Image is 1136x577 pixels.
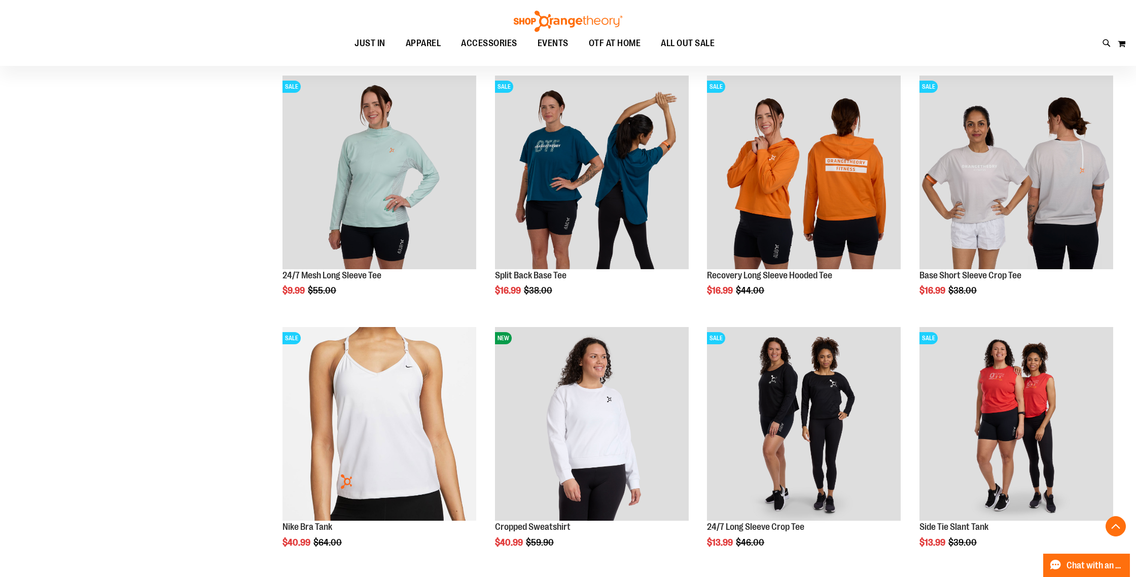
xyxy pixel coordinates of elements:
span: $44.00 [736,285,766,296]
a: Split Back Base Tee [495,270,566,280]
a: Nike Bra Tank [282,522,332,532]
div: product [277,70,481,322]
a: 24/7 Long Sleeve Crop TeeSALE [707,327,901,522]
span: $9.99 [282,285,306,296]
span: OTF AT HOME [589,32,641,55]
span: NEW [495,332,512,344]
span: Chat with an Expert [1067,561,1124,570]
span: $13.99 [919,537,947,548]
span: SALE [495,81,513,93]
span: SALE [282,81,301,93]
span: SALE [707,81,725,93]
div: product [702,322,906,573]
span: $39.00 [948,537,978,548]
span: $16.99 [495,285,522,296]
div: product [277,322,481,573]
div: product [490,322,694,573]
img: Main Image of Base Short Sleeve Crop Tee [919,76,1113,269]
img: Front facing view of plus Nike Bra Tank [282,327,476,521]
span: APPAREL [406,32,441,55]
span: SALE [919,81,938,93]
span: ALL OUT SALE [661,32,715,55]
a: Main Image of Recovery Long Sleeve Hooded TeeSALE [707,76,901,271]
span: $59.90 [526,537,555,548]
span: $38.00 [948,285,978,296]
a: 24/7 Mesh Long Sleeve Tee [282,270,381,280]
img: 24/7 Long Sleeve Crop Tee [707,327,901,521]
span: $46.00 [736,537,766,548]
a: Front facing view of plus Nike Bra TankSALE [282,327,476,522]
span: JUST IN [354,32,385,55]
button: Chat with an Expert [1043,554,1130,577]
span: $64.00 [313,537,343,548]
span: ACCESSORIES [461,32,517,55]
a: Main Image of Base Short Sleeve Crop TeeSALE [919,76,1113,271]
div: product [702,70,906,322]
div: product [490,70,694,322]
span: SALE [919,332,938,344]
a: Side Tie Slant TankSALE [919,327,1113,522]
span: $38.00 [524,285,554,296]
img: Side Tie Slant Tank [919,327,1113,521]
img: Split Back Base Tee [495,76,689,269]
span: $40.99 [495,537,524,548]
a: 24/7 Mesh Long Sleeve TeeSALE [282,76,476,271]
a: Cropped Sweatshirt [495,522,571,532]
a: Front facing view of Cropped SweatshirtNEW [495,327,689,522]
span: EVENTS [538,32,569,55]
span: $55.00 [308,285,338,296]
img: Shop Orangetheory [512,11,624,32]
img: Front facing view of Cropped Sweatshirt [495,327,689,521]
div: product [914,322,1118,573]
button: Back To Top [1106,516,1126,536]
span: $16.99 [919,285,947,296]
a: Split Back Base TeeSALE [495,76,689,271]
div: product [914,70,1118,322]
span: $40.99 [282,537,312,548]
span: SALE [707,332,725,344]
a: 24/7 Long Sleeve Crop Tee [707,522,804,532]
span: SALE [282,332,301,344]
span: $13.99 [707,537,734,548]
a: Base Short Sleeve Crop Tee [919,270,1021,280]
img: Main Image of Recovery Long Sleeve Hooded Tee [707,76,901,269]
span: $16.99 [707,285,734,296]
a: Recovery Long Sleeve Hooded Tee [707,270,832,280]
a: Side Tie Slant Tank [919,522,988,532]
img: 24/7 Mesh Long Sleeve Tee [282,76,476,269]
